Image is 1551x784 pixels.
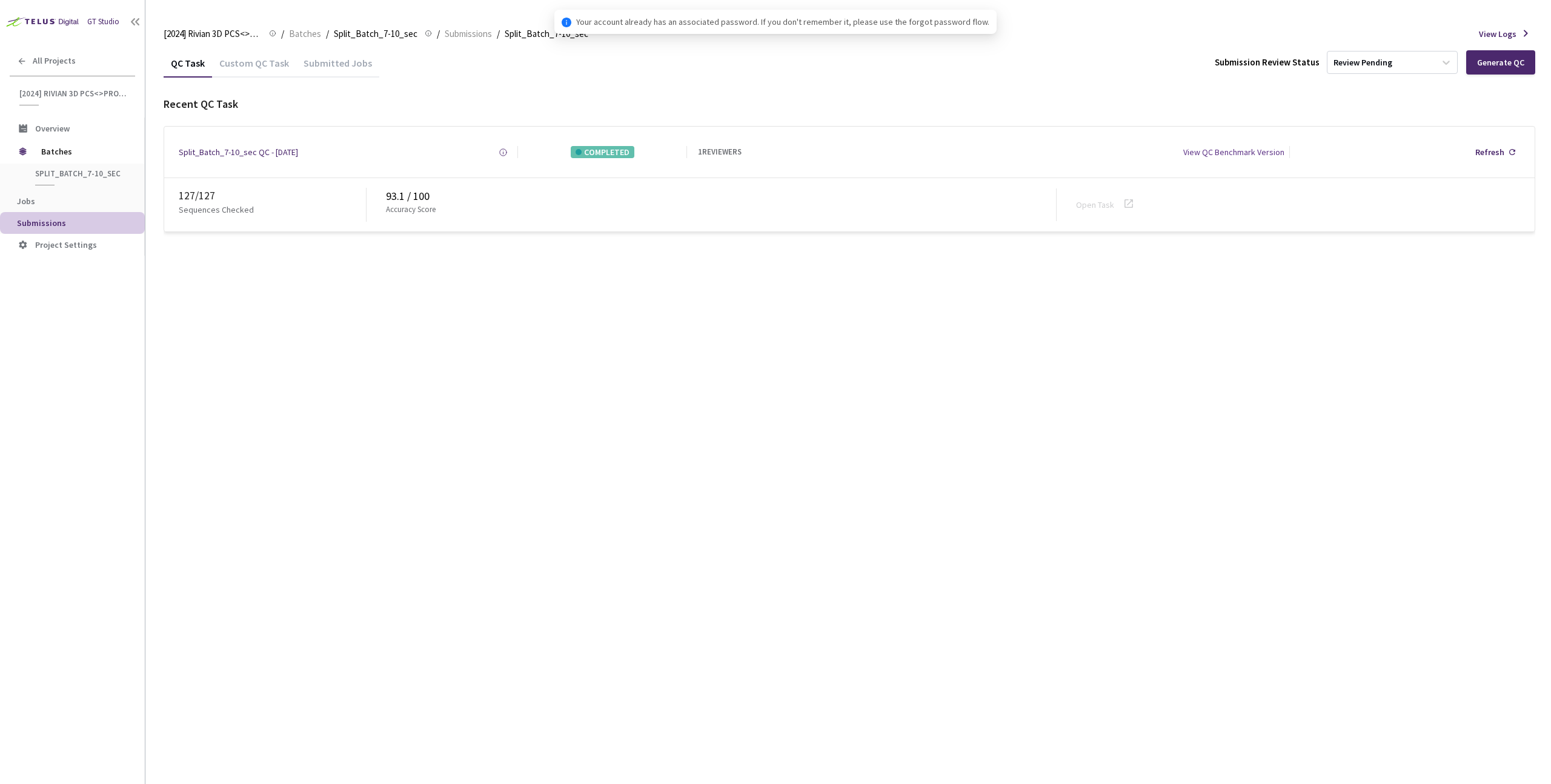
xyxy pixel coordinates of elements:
[698,147,742,158] div: 1 REVIEWERS
[1076,199,1114,210] a: Open Task
[289,27,321,41] span: Batches
[1215,56,1320,68] div: Submission Review Status
[326,27,329,41] li: /
[296,57,379,78] div: Submitted Jobs
[576,15,989,28] span: Your account already has an associated password. If you don't remember it, please use the forgot ...
[505,27,588,41] span: Split_Batch_7-10_sec
[179,204,254,216] p: Sequences Checked
[35,239,97,250] span: Project Settings
[35,123,70,134] span: Overview
[442,27,494,40] a: Submissions
[334,27,417,41] span: Split_Batch_7-10_sec
[35,168,125,179] span: Split_Batch_7-10_sec
[281,27,284,41] li: /
[19,88,128,99] span: [2024] Rivian 3D PCS<>Production
[1183,146,1284,158] div: View QC Benchmark Version
[164,27,262,41] span: [2024] Rivian 3D PCS<>Production
[386,204,436,216] p: Accuracy Score
[571,146,634,158] div: COMPLETED
[179,188,366,204] div: 127 / 127
[437,27,440,41] li: /
[497,27,500,41] li: /
[164,96,1535,112] div: Recent QC Task
[179,146,298,158] a: Split_Batch_7-10_sec QC - [DATE]
[17,218,66,228] span: Submissions
[41,139,124,164] span: Batches
[17,196,35,207] span: Jobs
[1475,146,1504,158] div: Refresh
[87,16,119,28] div: GT Studio
[1477,58,1524,67] div: Generate QC
[1333,57,1392,68] div: Review Pending
[287,27,324,40] a: Batches
[212,57,296,78] div: Custom QC Task
[164,57,212,78] div: QC Task
[562,18,571,27] span: info-circle
[1479,28,1516,40] span: View Logs
[33,56,76,66] span: All Projects
[445,27,492,41] span: Submissions
[386,188,1056,204] div: 93.1 / 100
